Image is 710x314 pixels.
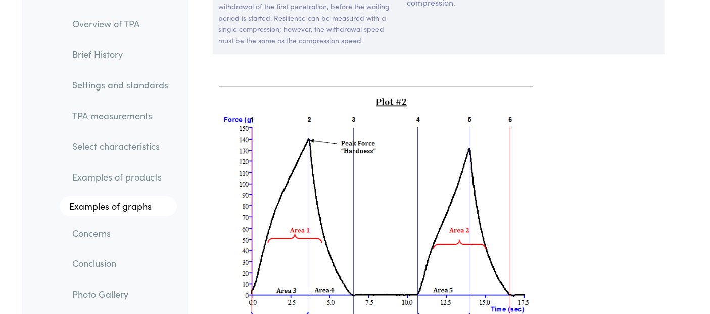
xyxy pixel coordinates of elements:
a: Photo Gallery [65,283,177,306]
a: Brief History [65,43,177,66]
a: Conclusion [65,252,177,276]
a: Overview of TPA [65,12,177,35]
a: Examples of products [65,166,177,189]
a: TPA measurements [65,104,177,127]
a: Concerns [65,221,177,245]
a: Settings and standards [65,73,177,97]
a: Examples of graphs [60,196,177,216]
a: Select characteristics [65,135,177,158]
